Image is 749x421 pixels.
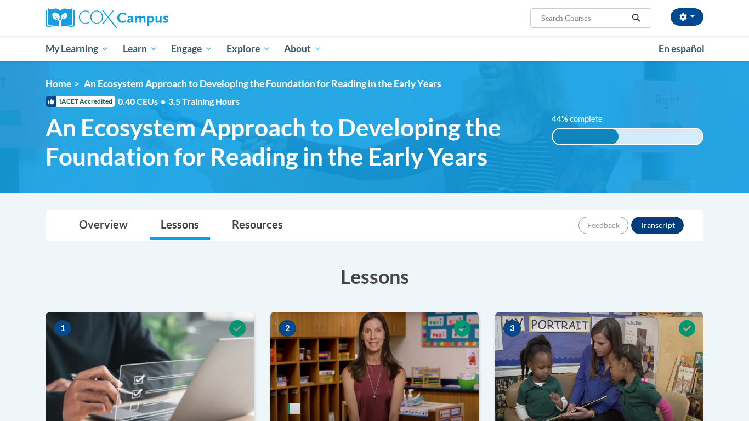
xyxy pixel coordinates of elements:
a: About [277,36,329,61]
a: Explore [219,36,277,61]
span: IACET Accredited [46,96,115,107]
a: Learn [116,36,164,61]
span: 3.5 Training Hours [168,96,240,106]
span: 2 [279,320,296,337]
input: Search Courses [540,12,628,25]
a: Lessons [150,211,210,240]
span: • [161,96,166,106]
a: My Learning [38,36,116,61]
span: En español [659,43,705,54]
span: Learn [123,42,157,55]
span: Explore [226,42,270,55]
div: 44% complete [553,129,619,144]
a: Resources [221,211,294,240]
button: Transcript [631,217,684,234]
span: Engage [171,42,212,55]
span: 3 [503,320,521,337]
span: 0.40 CEUs [118,95,168,107]
a: Cox Campus [46,8,254,28]
span: My Learning [46,42,109,55]
button: Feedback [578,217,628,234]
span: An Ecosystem Approach to Developing the Foundation for Reading in the Early Years [46,113,535,171]
label: 44% complete [552,113,615,125]
a: Engage [164,36,219,61]
a: Overview [68,211,139,240]
div: Main menu [29,36,720,61]
a: En español [651,37,712,60]
button: Account Settings [671,8,703,26]
button: Search [628,12,644,25]
span: About [284,42,321,55]
img: Cox Campus [46,8,168,28]
span: An Ecosystem Approach to Developing the Foundation for Reading in the Early Years [84,78,441,89]
a: Home [46,78,71,89]
h3: Lessons [46,263,703,290]
span: 1 [54,320,71,337]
